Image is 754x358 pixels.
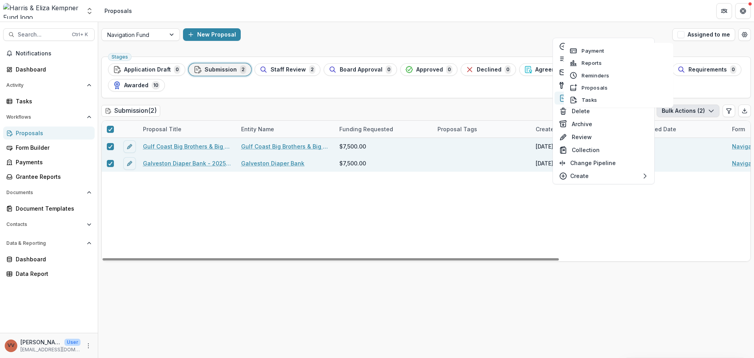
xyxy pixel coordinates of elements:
div: Ctrl + K [70,30,90,39]
div: Funding Requested [335,121,433,138]
div: Payments [16,158,88,166]
div: [DATE] [536,142,553,151]
a: Galveston Diaper Bank - 2025 - Navigation Fund Application [143,159,232,167]
a: Grantee Reports [3,170,95,183]
div: Entity Name [236,125,279,133]
button: Partners [716,3,732,19]
a: Dashboard [3,253,95,266]
button: Awarded10 [108,79,165,92]
div: Created [531,121,629,138]
button: Agreements0 [519,63,583,76]
p: [EMAIL_ADDRESS][DOMAIN_NAME] [20,346,81,353]
a: Tasks [3,95,95,108]
p: Create [570,172,589,180]
span: 2 [309,65,315,74]
a: Gulf Coast Big Brothers & Big Sisters, Inc. - 2025 - Navigation Fund Application [143,142,232,151]
button: edit [123,140,136,153]
h2: Submission ( 2 ) [101,105,160,116]
a: Proposals [3,127,95,140]
span: Contacts [6,222,84,227]
div: Submitted Date [629,125,681,133]
span: $7,500.00 [339,142,366,151]
span: 10 [152,81,160,90]
button: Open Workflows [3,111,95,123]
div: Proposal Title [138,121,236,138]
a: Form Builder [3,141,95,154]
button: Open Contacts [3,218,95,231]
button: Get Help [735,3,751,19]
span: Staff Review [271,66,306,73]
button: Staff Review2 [254,63,320,76]
div: Proposal Tags [433,125,482,133]
button: Assigned to me [672,28,735,41]
span: Submission [205,66,237,73]
button: Open table manager [738,28,751,41]
button: Approved0 [400,63,458,76]
div: Proposal Title [138,125,186,133]
a: Gulf Coast Big Brothers & Big Sisters, Inc. [241,142,330,151]
div: Submitted Date [629,121,727,138]
button: Requirements0 [672,63,741,76]
button: edit [123,157,136,170]
button: Declined0 [461,63,516,76]
a: Document Templates [3,202,95,215]
div: Document Templates [16,204,88,213]
div: Created [531,125,562,133]
span: Requirements [688,66,727,73]
div: Proposals [104,7,132,15]
span: 2 [240,65,246,74]
span: Workflows [6,114,84,120]
span: Search... [18,31,67,38]
span: Application Draft [124,66,171,73]
img: Harris & Eliza Kempner Fund logo [3,3,81,19]
div: Dashboard [16,255,88,263]
span: 0 [386,65,392,74]
span: Board Approval [340,66,382,73]
span: Data & Reporting [6,241,84,246]
a: Payments [3,156,95,169]
div: Proposal Tags [433,121,531,138]
button: Submission2 [188,63,251,76]
div: [DATE] [536,159,553,167]
div: Entity Name [236,121,335,138]
div: Vivian Victoria [7,343,15,348]
div: Tasks [16,97,88,105]
nav: breadcrumb [101,5,135,17]
button: Application Draft0 [108,63,185,76]
button: Notifications [3,47,95,60]
span: 0 [174,65,180,74]
div: Funding Requested [335,125,398,133]
span: Documents [6,190,84,195]
div: Form [727,125,750,133]
span: 0 [446,65,452,74]
button: New Proposal [183,28,241,41]
div: Form Builder [16,143,88,152]
span: $7,500.00 [339,159,366,167]
span: Stages [112,54,128,60]
a: Data Report [3,267,95,280]
span: Notifications [16,50,92,57]
span: Agreements [535,66,569,73]
div: Proposals [16,129,88,137]
button: Open entity switcher [84,3,95,19]
div: Dashboard [16,65,88,73]
span: 0 [730,65,736,74]
a: Dashboard [3,63,95,76]
p: [PERSON_NAME] [20,338,61,346]
span: 0 [505,65,511,74]
span: Activity [6,83,84,88]
span: Awarded [124,82,148,89]
button: Search... [3,28,95,41]
button: More [84,341,93,351]
span: Declined [477,66,501,73]
div: Data Report [16,270,88,278]
p: User [64,339,81,346]
button: Export table data [738,105,751,117]
div: Grantee Reports [16,173,88,181]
